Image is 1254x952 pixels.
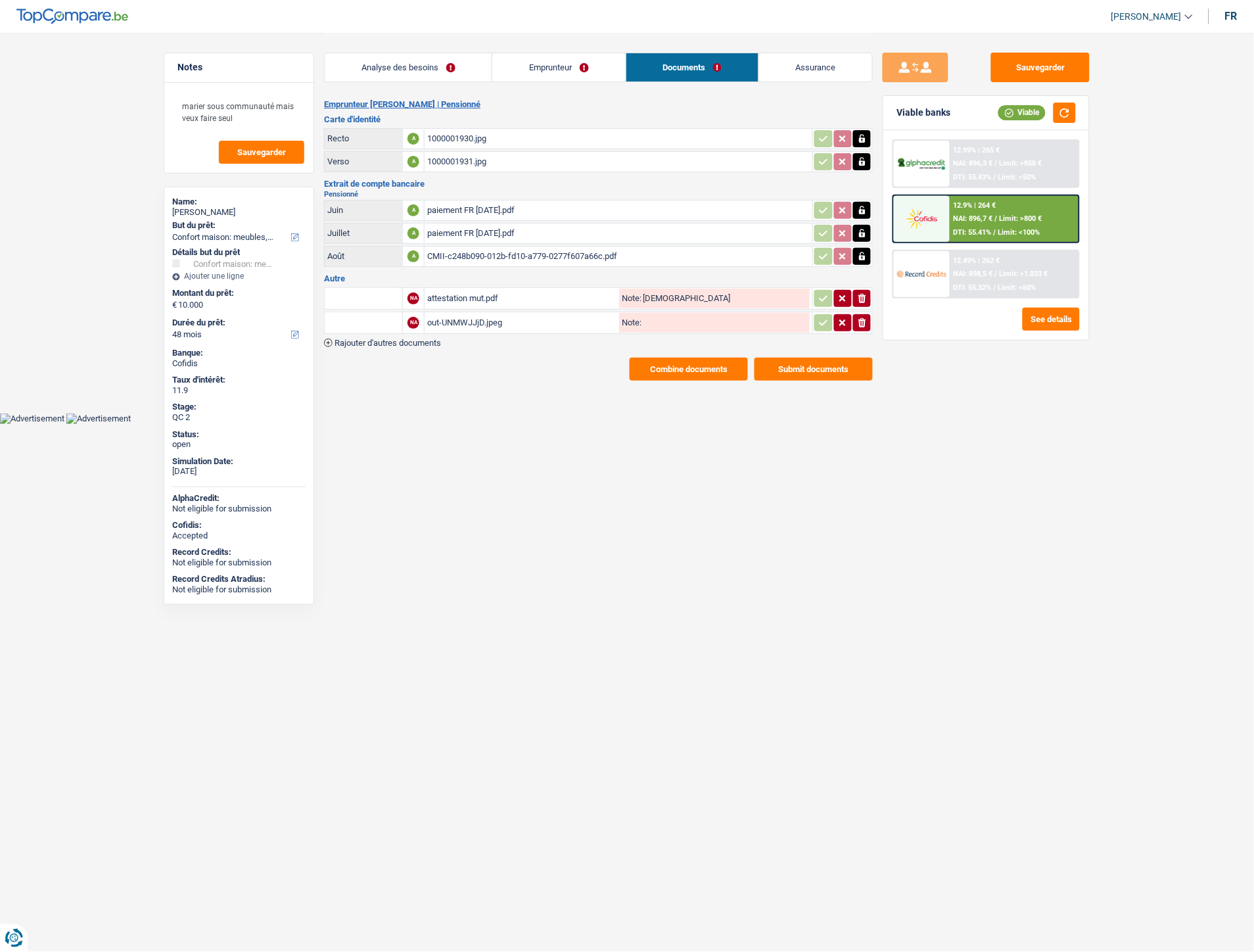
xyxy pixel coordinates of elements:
div: AlphaCredit: [172,493,306,504]
img: Cofidis [897,206,946,231]
span: Sauvegarder [237,148,286,156]
div: Accepted [172,531,306,541]
h3: Autre [324,274,873,283]
span: Limit: >800 € [1000,214,1042,223]
h2: Emprunteur [PERSON_NAME] | Pensionné [324,99,873,110]
button: Submit documents [755,358,873,381]
div: Recto [327,133,400,143]
label: But du prêt: [172,220,303,231]
span: DTI: 55.43% [954,173,992,181]
div: Juillet [327,228,400,238]
a: Documents [626,53,758,82]
div: Record Credits: [172,547,306,558]
h5: Notes [177,62,300,73]
div: Juin [327,205,400,215]
div: Not eligible for submission [172,558,306,568]
label: Durée du prêt: [172,318,303,328]
div: attestation mut.pdf [427,289,616,308]
div: Verso [327,156,400,166]
div: NA [407,293,419,304]
span: Limit: <60% [998,283,1036,292]
span: / [994,228,996,237]
div: paiement FR [DATE].pdf [427,224,810,243]
button: See details [1023,308,1080,331]
div: Name: [172,197,306,207]
div: Banque: [172,348,306,358]
div: paiement FR [DATE].pdf [427,201,810,220]
span: Limit: >850 € [1000,159,1042,168]
label: Note: [619,294,641,302]
h3: Carte d'identité [324,115,873,124]
div: A [407,156,419,168]
span: / [994,173,996,181]
div: Août [327,251,400,261]
span: Rajouter d'autres documents [335,339,441,347]
img: Advertisement [66,414,131,424]
div: 12.9% | 264 € [954,201,996,210]
button: Sauvegarder [219,141,304,164]
div: Cofidis [172,358,306,369]
div: Record Credits Atradius: [172,574,306,584]
label: Montant du prêt: [172,288,303,298]
div: Détails but du prêt [172,247,306,258]
span: [PERSON_NAME] [1111,11,1182,22]
div: QC 2 [172,412,306,423]
div: A [407,204,419,216]
div: fr [1225,10,1238,22]
a: Analyse des besoins [325,53,492,82]
span: / [995,270,998,278]
span: € [172,300,177,310]
h3: Extrait de compte bancaire [324,179,873,188]
span: NAI: 896,3 € [954,159,993,168]
div: Not eligible for submission [172,504,306,514]
button: Rajouter d'autres documents [324,339,441,347]
div: 1000001931.jpg [427,152,810,172]
div: Viable [998,105,1046,120]
button: Combine documents [630,358,748,381]
div: [DATE] [172,466,306,477]
div: Cofidis: [172,520,306,531]
div: Stage: [172,402,306,412]
div: Simulation Date: [172,456,306,467]
div: NA [407,317,419,329]
div: 12.49% | 262 € [954,256,1000,265]
img: TopCompare Logo [16,9,128,24]
div: Taux d'intérêt: [172,375,306,385]
div: Ajouter une ligne [172,272,306,281]
h2: Pensionné [324,191,873,198]
div: Status: [172,429,306,440]
button: Sauvegarder [991,53,1090,82]
div: open [172,439,306,450]
label: Note: [619,318,641,327]
span: NAI: 898,5 € [954,270,993,278]
div: 1000001930.jpg [427,129,810,149]
div: A [407,227,419,239]
a: Assurance [759,53,872,82]
span: / [994,283,996,292]
div: 11.9 [172,385,306,396]
div: Viable banks [896,107,950,118]
span: DTI: 55.32% [954,283,992,292]
span: / [995,159,998,168]
div: Not eligible for submission [172,584,306,595]
span: Limit: <50% [998,173,1036,181]
img: AlphaCredit [897,156,946,172]
span: / [995,214,998,223]
span: DTI: 55.41% [954,228,992,237]
div: A [407,133,419,145]
div: out-UNMWJJjD.jpeg [427,313,616,333]
img: Record Credits [897,262,946,286]
div: 12.99% | 265 € [954,146,1000,155]
div: [PERSON_NAME] [172,207,306,218]
a: Emprunteur [492,53,625,82]
span: NAI: 896,7 € [954,214,993,223]
div: CMII-c248b090-012b-fd10-a779-0277f607a66c.pdf [427,247,810,266]
span: Limit: <100% [998,228,1040,237]
a: [PERSON_NAME] [1101,6,1193,28]
div: A [407,250,419,262]
span: Limit: >1.033 € [1000,270,1048,278]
